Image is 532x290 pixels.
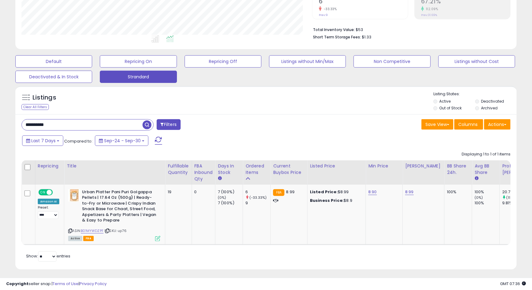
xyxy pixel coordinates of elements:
[286,189,295,195] span: 8.99
[421,119,453,130] button: Save View
[368,163,400,169] div: Min Price
[6,281,29,287] strong: Copyright
[475,163,497,176] div: Avg BB Share
[100,71,177,83] button: Strandard
[81,228,104,233] a: B01MYWDZPF
[313,25,506,33] li: $53
[475,200,499,206] div: 100%
[313,34,361,40] b: Short Term Storage Fees:
[319,13,328,17] small: Prev: 9
[310,163,363,169] div: Listed Price
[439,105,462,111] label: Out of Stock
[405,163,442,169] div: [PERSON_NAME]
[481,99,504,104] label: Deactivated
[481,105,498,111] label: Archived
[64,138,92,144] span: Compared to:
[245,189,270,195] div: 6
[22,135,63,146] button: Last 7 Days
[194,189,211,195] div: 0
[218,163,240,176] div: Days In Stock
[245,163,268,176] div: Ordered Items
[500,281,526,287] span: 2025-10-8 07:36 GMT
[484,119,510,130] button: Actions
[269,55,346,68] button: Listings without Min/Max
[310,198,361,203] div: $8.9
[82,189,157,225] b: Urban Platter Pani Puri Golgappa Pellets | 17.64 Oz (500g) | Ready-to-Fry or Microwave | Crispy I...
[218,195,226,200] small: (0%)
[462,151,510,157] div: Displaying 1 to 1 of 1 items
[218,176,221,181] small: Days In Stock.
[458,121,478,127] span: Columns
[439,99,451,104] label: Active
[68,189,80,202] img: 410oMBdYuAL._SL40_.jpg
[68,189,160,241] div: ASIN:
[15,71,92,83] button: Deactivated & In Stock
[424,7,438,11] small: 112.09%
[273,163,305,176] div: Current Buybox Price
[52,190,62,195] span: OFF
[67,163,162,169] div: Title
[95,135,148,146] button: Sep-24 - Sep-30
[6,281,107,287] div: seller snap | |
[249,195,267,200] small: (-33.33%)
[475,195,483,200] small: (0%)
[185,55,261,68] button: Repricing Off
[168,163,189,176] div: Fulfillable Quantity
[322,7,337,11] small: -33.33%
[475,189,499,195] div: 100%
[104,228,127,233] span: | SKU: up76
[362,34,371,40] span: $1.33
[218,200,243,206] div: 7 (100%)
[68,236,82,241] span: All listings currently available for purchase on Amazon
[447,163,469,176] div: BB Share 24h.
[83,236,94,241] span: FBA
[310,189,361,195] div: $8.99
[168,189,187,195] div: 19
[26,253,70,259] span: Show: entries
[506,195,521,200] small: (111.82%)
[313,27,355,32] b: Total Inventory Value:
[421,13,437,17] small: Prev: 31.69%
[53,281,79,287] a: Terms of Use
[38,199,59,204] div: Amazon AI
[218,189,243,195] div: 7 (100%)
[273,189,284,196] small: FBA
[80,281,107,287] a: Privacy Policy
[447,189,467,195] div: 100%
[475,176,478,181] small: Avg BB Share.
[39,190,47,195] span: ON
[438,55,515,68] button: Listings without Cost
[354,55,430,68] button: Non Competitive
[454,119,483,130] button: Columns
[310,189,338,195] b: Listed Price:
[245,200,270,206] div: 9
[405,189,414,195] a: 8.99
[194,163,213,182] div: FBA inbound Qty
[100,55,177,68] button: Repricing On
[31,138,56,144] span: Last 7 Days
[38,163,61,169] div: Repricing
[368,189,377,195] a: 8.90
[33,93,56,102] h5: Listings
[104,138,141,144] span: Sep-24 - Sep-30
[433,91,517,97] p: Listing States:
[15,55,92,68] button: Default
[310,198,344,203] b: Business Price:
[38,206,59,219] div: Preset:
[22,104,49,110] div: Clear All Filters
[157,119,181,130] button: Filters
